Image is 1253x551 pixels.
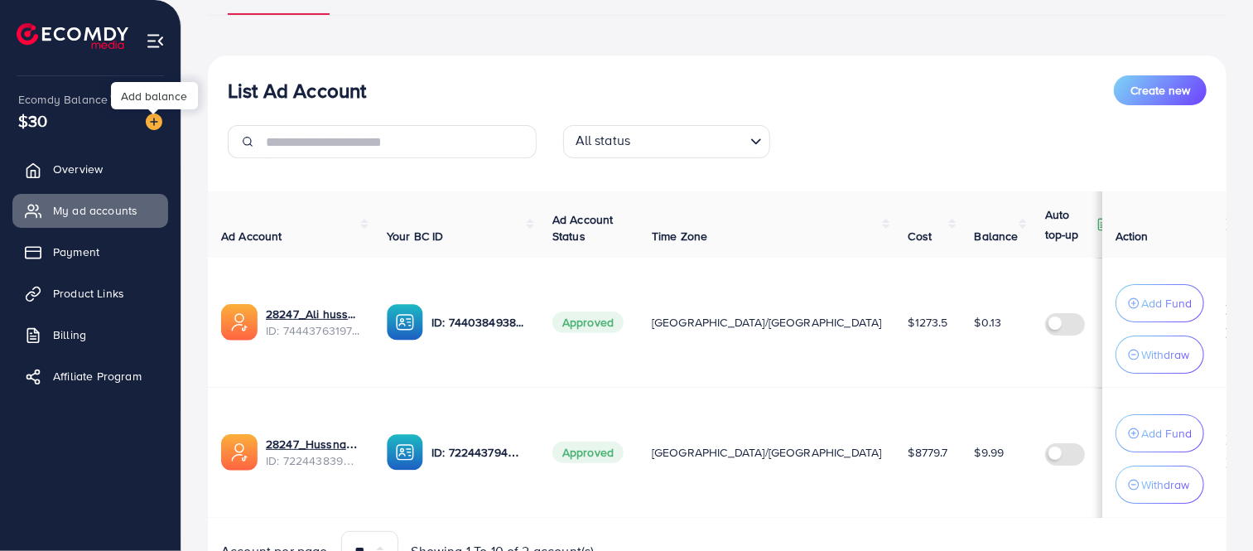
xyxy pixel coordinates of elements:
[1045,205,1093,244] p: Auto top-up
[1130,82,1190,99] span: Create new
[387,228,444,244] span: Your BC ID
[975,228,1019,244] span: Balance
[635,128,743,154] input: Search for option
[18,91,108,108] span: Ecomdy Balance
[12,318,168,351] a: Billing
[12,277,168,310] a: Product Links
[387,434,423,471] img: ic-ba-acc.ded83a64.svg
[431,442,526,462] p: ID: 7224437943795236866
[53,285,124,302] span: Product Links
[221,228,282,244] span: Ad Account
[228,79,366,103] h3: List Ad Account
[221,434,258,471] img: ic-ads-acc.e4c84228.svg
[53,161,103,177] span: Overview
[1116,336,1204,374] button: Withdraw
[908,314,948,331] span: $1273.5
[387,304,423,341] img: ic-ba-acc.ded83a64.svg
[552,442,624,463] span: Approved
[908,228,933,244] span: Cost
[1116,284,1204,322] button: Add Fund
[146,114,162,130] img: image
[1116,414,1204,452] button: Add Fund
[1183,476,1241,539] iframe: Chat
[221,304,258,341] img: ic-ads-acc.e4c84228.svg
[652,314,882,331] span: [GEOGRAPHIC_DATA]/[GEOGRAPHIC_DATA]
[975,444,1005,461] span: $9.99
[1141,293,1192,313] p: Add Fund
[12,235,168,268] a: Payment
[146,31,165,51] img: menu
[1141,345,1189,365] p: Withdraw
[1116,466,1204,504] button: Withdraw
[17,23,128,49] img: logo
[266,436,360,470] div: <span class='underline'>28247_Hussnains Ad Account_1682070647889</span></br>7224438396242935809
[552,211,614,244] span: Ad Account Status
[563,125,770,158] div: Search for option
[266,306,360,322] a: 28247_Ali hussnain_1733278939993
[266,436,360,452] a: 28247_Hussnains Ad Account_1682070647889
[652,228,707,244] span: Time Zone
[111,82,198,109] div: Add balance
[266,306,360,340] div: <span class='underline'>28247_Ali hussnain_1733278939993</span></br>7444376319784910865
[12,360,168,393] a: Affiliate Program
[12,194,168,227] a: My ad accounts
[266,452,360,469] span: ID: 7224438396242935809
[652,444,882,461] span: [GEOGRAPHIC_DATA]/[GEOGRAPHIC_DATA]
[572,128,634,154] span: All status
[1141,423,1192,443] p: Add Fund
[53,202,137,219] span: My ad accounts
[552,312,624,333] span: Approved
[53,368,142,384] span: Affiliate Program
[975,314,1002,331] span: $0.13
[53,326,86,343] span: Billing
[18,109,47,133] span: $30
[53,244,99,260] span: Payment
[12,152,168,186] a: Overview
[431,312,526,332] p: ID: 7440384938064789521
[1116,228,1149,244] span: Action
[1114,75,1207,105] button: Create new
[266,322,360,339] span: ID: 7444376319784910865
[908,444,948,461] span: $8779.7
[1141,475,1189,495] p: Withdraw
